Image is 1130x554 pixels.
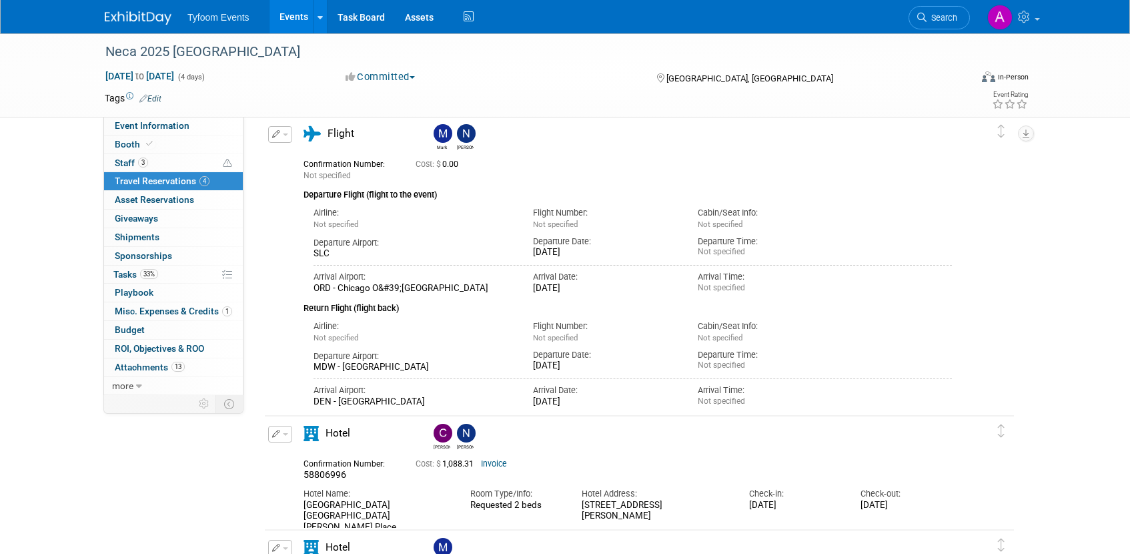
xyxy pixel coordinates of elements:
div: DEN - [GEOGRAPHIC_DATA] [314,396,513,408]
a: Staff3 [104,154,243,172]
div: Departure Date: [533,349,678,361]
div: Not specified [698,396,842,406]
a: Travel Reservations4 [104,172,243,190]
div: [DATE] [749,500,840,511]
div: Confirmation Number: [304,156,396,170]
span: 13 [171,362,185,372]
div: Return Flight (flight back) [304,294,952,315]
div: Departure Time: [698,349,842,361]
div: Requested 2 beds [470,500,562,511]
span: Not specified [533,220,578,229]
div: Flight Number: [533,320,678,332]
div: [DATE] [533,396,678,408]
a: Search [909,6,970,29]
div: Nathan Nelson [457,443,474,450]
a: Tasks33% [104,266,243,284]
td: Personalize Event Tab Strip [193,395,216,412]
td: Toggle Event Tabs [216,395,243,412]
div: Arrival Airport: [314,384,513,396]
div: Corbin Nelson [434,443,450,450]
div: Mark Nelson [430,124,454,150]
span: Not specified [698,333,742,342]
span: Playbook [115,287,153,298]
div: Arrival Date: [533,271,678,283]
div: Arrival Date: [533,384,678,396]
a: Sponsorships [104,247,243,265]
span: Not specified [533,333,578,342]
div: Mark Nelson [434,143,450,150]
div: Arrival Airport: [314,271,513,283]
div: [GEOGRAPHIC_DATA] [GEOGRAPHIC_DATA] [PERSON_NAME] Place [304,500,450,533]
span: 1 [222,306,232,316]
img: Nathan Nelson [457,424,476,443]
i: Click and drag to move item [998,425,1005,438]
a: Asset Reservations [104,191,243,209]
span: Not specified [698,220,742,229]
div: Nathan Nelson [454,124,477,150]
div: Departure Flight (flight to the event) [304,182,952,202]
img: Nathan Nelson [457,124,476,143]
div: [STREET_ADDRESS][PERSON_NAME] [582,500,728,523]
div: [DATE] [533,247,678,258]
span: [DATE] [DATE] [105,70,175,82]
a: Attachments13 [104,358,243,376]
div: Room Type/Info: [470,488,562,500]
div: Arrival Time: [698,384,842,396]
span: Travel Reservations [115,176,209,186]
div: In-Person [997,72,1029,82]
span: Event Information [115,120,189,131]
span: 3 [138,158,148,168]
span: Cost: $ [416,459,442,469]
div: Flight Number: [533,207,678,219]
img: ExhibitDay [105,11,171,25]
div: MDW - [GEOGRAPHIC_DATA] [314,362,513,373]
div: SLC [314,248,513,260]
span: 58806996 [304,469,346,480]
div: Not specified [698,283,842,293]
span: 4 [199,176,209,186]
div: Neca 2025 [GEOGRAPHIC_DATA] [101,40,950,64]
a: Misc. Expenses & Credits1 [104,302,243,320]
span: Budget [115,324,145,335]
div: Airline: [314,207,513,219]
i: Hotel [304,426,319,441]
i: Flight [304,126,321,142]
div: Check-in: [749,488,840,500]
i: Click and drag to move item [998,125,1005,138]
span: Hotel [326,427,350,439]
div: Departure Time: [698,236,842,248]
span: ROI, Objectives & ROO [115,343,204,354]
div: Hotel Name: [304,488,450,500]
div: Airline: [314,320,513,332]
div: Event Rating [992,91,1028,98]
a: Playbook [104,284,243,302]
span: Search [927,13,957,23]
span: Booth [115,139,155,150]
div: [DATE] [861,500,952,511]
i: Click and drag to move item [998,539,1005,552]
div: Departure Airport: [314,237,513,249]
span: Cost: $ [416,160,442,169]
div: [DATE] [533,283,678,294]
a: more [104,377,243,395]
span: Staff [115,158,148,168]
img: Format-Inperson.png [982,71,995,82]
span: Not specified [314,333,358,342]
div: Departure Airport: [314,350,513,362]
div: [DATE] [533,360,678,372]
div: Corbin Nelson [430,424,454,450]
img: Corbin Nelson [434,424,452,443]
div: Cabin/Seat Info: [698,207,842,219]
span: (4 days) [177,73,205,81]
span: Asset Reservations [115,194,194,205]
a: Invoice [481,459,507,469]
a: Event Information [104,117,243,135]
div: Nathan Nelson [457,143,474,150]
a: ROI, Objectives & ROO [104,340,243,358]
span: 1,088.31 [416,459,479,469]
img: Angie Nichols [987,5,1013,30]
td: Tags [105,91,161,105]
span: Hotel [326,541,350,553]
span: Tasks [113,269,158,280]
a: Shipments [104,228,243,246]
